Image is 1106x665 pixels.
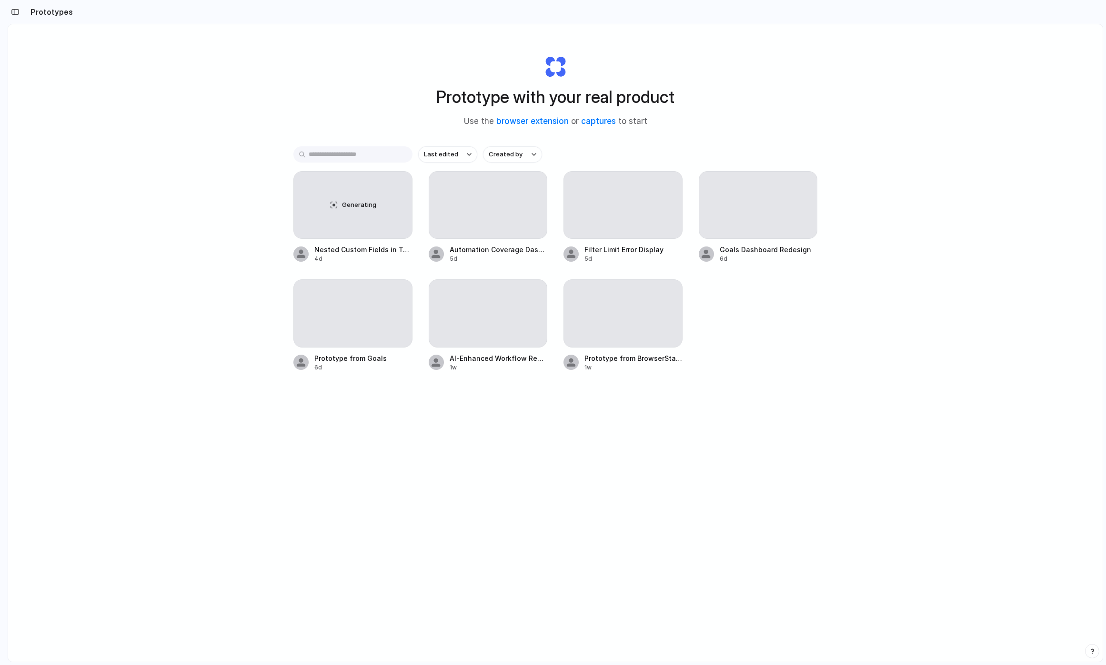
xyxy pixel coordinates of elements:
span: Goals Dashboard Redesign [720,245,818,255]
a: Filter Limit Error Display5d [563,171,683,263]
span: Automation Coverage Dashboard [450,245,548,255]
span: Last edited [424,150,458,159]
span: AI-Enhanced Workflow Report Listing [450,353,548,363]
span: Prototype from BrowserStack Test Reporting [584,353,683,363]
a: Prototype from Goals6d [293,279,412,371]
span: Prototype from Goals [314,353,412,363]
span: Nested Custom Fields in Test Management [314,245,412,255]
span: Created by [489,150,523,159]
a: Prototype from BrowserStack Test Reporting1w [563,279,683,371]
a: GeneratingNested Custom Fields in Test Management4d [293,171,412,263]
div: 5d [450,255,548,263]
a: AI-Enhanced Workflow Report Listing1w [429,279,548,371]
div: 6d [720,255,818,263]
div: 4d [314,255,412,263]
a: Automation Coverage Dashboard5d [429,171,548,263]
div: 1w [584,363,683,372]
h1: Prototype with your real product [436,84,674,110]
button: Created by [483,146,542,163]
h2: Prototypes [27,6,73,18]
div: 5d [584,255,683,263]
span: Filter Limit Error Display [584,245,683,255]
a: captures [581,116,616,126]
span: Generating [342,200,376,210]
a: browser extension [496,116,569,126]
div: 1w [450,363,548,372]
button: Last edited [418,146,477,163]
div: 6d [314,363,412,372]
span: Use the or to start [464,115,647,128]
a: Goals Dashboard Redesign6d [699,171,818,263]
